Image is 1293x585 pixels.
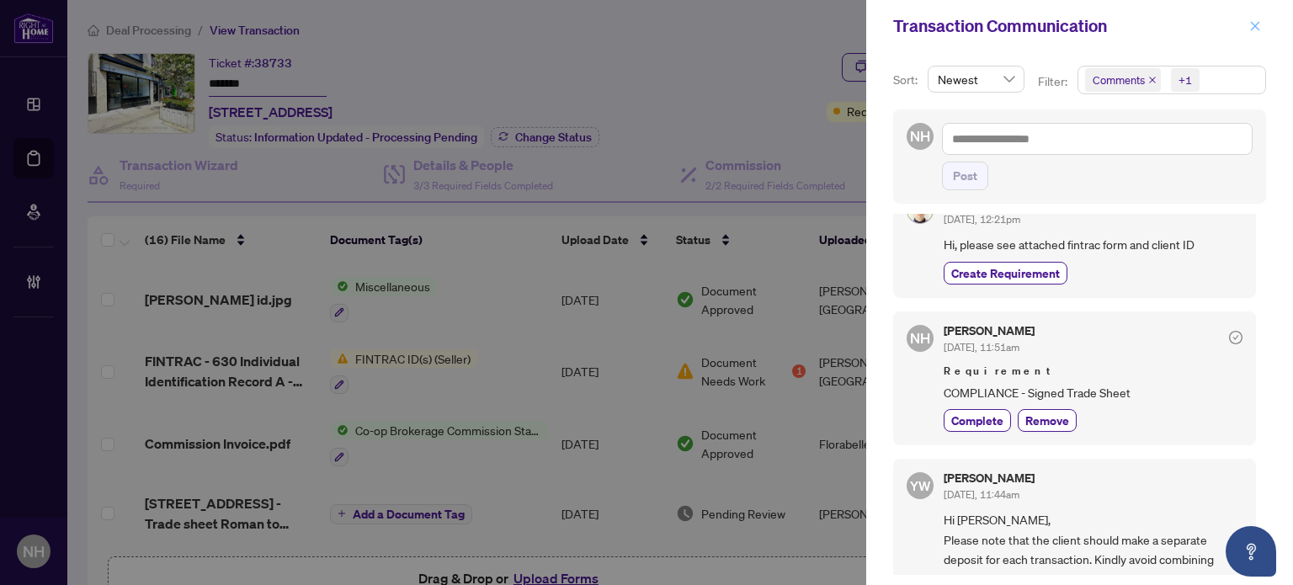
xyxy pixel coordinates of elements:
button: Post [942,162,988,190]
span: [DATE], 11:44am [944,488,1019,501]
span: NH [910,327,930,349]
span: NH [910,125,930,147]
span: Comments [1085,68,1161,92]
span: COMPLIANCE - Signed Trade Sheet [944,383,1242,402]
button: Open asap [1226,526,1276,577]
button: Remove [1018,409,1077,432]
div: +1 [1179,72,1192,88]
button: Create Requirement [944,262,1067,285]
span: YW [910,476,931,496]
span: close [1148,76,1157,84]
span: close [1249,20,1261,32]
p: Filter: [1038,72,1070,91]
button: Complete [944,409,1011,432]
span: Comments [1093,72,1145,88]
span: Create Requirement [951,264,1060,282]
span: Newest [938,66,1014,92]
h5: [PERSON_NAME] [944,472,1035,484]
span: check-circle [1229,331,1242,344]
div: Transaction Communication [893,13,1244,39]
span: Complete [951,412,1003,429]
h5: [PERSON_NAME] [944,325,1035,337]
span: [DATE], 12:21pm [944,213,1020,226]
span: [DATE], 11:51am [944,341,1019,354]
span: Requirement [944,363,1242,380]
span: Hi, please see attached fintrac form and client ID [944,235,1242,254]
p: Sort: [893,71,921,89]
span: Remove [1025,412,1069,429]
